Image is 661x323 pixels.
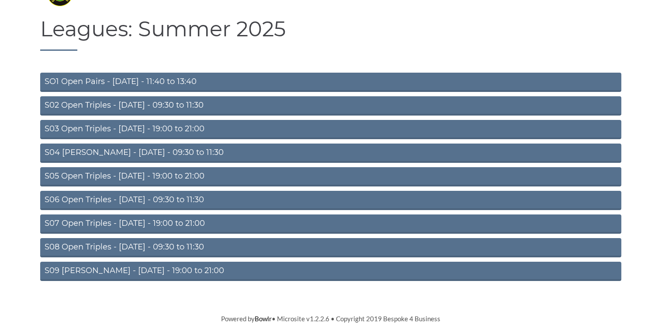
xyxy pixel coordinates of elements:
[40,262,621,281] a: S09 [PERSON_NAME] - [DATE] - 19:00 to 21:00
[40,191,621,210] a: S06 Open Triples - [DATE] - 09:30 to 11:30
[40,167,621,186] a: S05 Open Triples - [DATE] - 19:00 to 21:00
[40,18,621,51] h1: Leagues: Summer 2025
[40,96,621,116] a: S02 Open Triples - [DATE] - 09:30 to 11:30
[221,315,440,323] span: Powered by • Microsite v1.2.2.6 • Copyright 2019 Bespoke 4 Business
[40,144,621,163] a: S04 [PERSON_NAME] - [DATE] - 09:30 to 11:30
[40,73,621,92] a: SO1 Open Pairs - [DATE] - 11:40 to 13:40
[40,214,621,234] a: S07 Open Triples - [DATE] - 19:00 to 21:00
[40,238,621,257] a: S08 Open Triples - [DATE] - 09:30 to 11:30
[40,120,621,139] a: S03 Open Triples - [DATE] - 19:00 to 21:00
[255,315,272,323] a: Bowlr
